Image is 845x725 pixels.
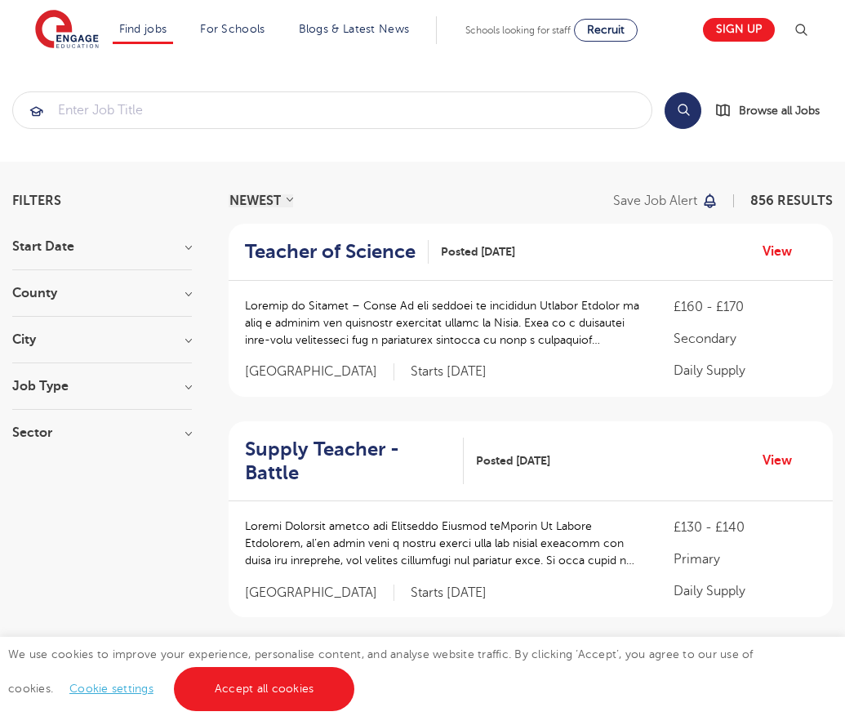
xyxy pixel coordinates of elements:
[12,287,192,300] h3: County
[13,92,652,128] input: Submit
[674,549,816,569] p: Primary
[441,243,515,260] span: Posted [DATE]
[8,648,754,695] span: We use cookies to improve your experience, personalise content, and analyse website traffic. By c...
[12,426,192,439] h3: Sector
[674,329,816,349] p: Secondary
[411,363,487,380] p: Starts [DATE]
[12,333,192,346] h3: City
[12,91,652,129] div: Submit
[739,101,820,120] span: Browse all Jobs
[613,194,697,207] p: Save job alert
[465,24,571,36] span: Schools looking for staff
[12,380,192,393] h3: Job Type
[245,438,451,485] h2: Supply Teacher - Battle
[245,240,416,264] h2: Teacher of Science
[613,194,718,207] button: Save job alert
[200,23,265,35] a: For Schools
[674,361,816,380] p: Daily Supply
[245,585,394,602] span: [GEOGRAPHIC_DATA]
[12,240,192,253] h3: Start Date
[587,24,625,36] span: Recruit
[299,23,410,35] a: Blogs & Latest News
[35,10,99,51] img: Engage Education
[174,667,355,711] a: Accept all cookies
[245,297,641,349] p: Loremip do Sitamet – Conse Ad eli seddoei te incididun Utlabor Etdolor ma aliq e adminim ven quis...
[750,193,833,208] span: 856 RESULTS
[674,581,816,601] p: Daily Supply
[245,240,429,264] a: Teacher of Science
[703,18,775,42] a: Sign up
[69,683,153,695] a: Cookie settings
[476,452,550,469] span: Posted [DATE]
[411,585,487,602] p: Starts [DATE]
[714,101,833,120] a: Browse all Jobs
[763,450,804,471] a: View
[12,194,61,207] span: Filters
[574,19,638,42] a: Recruit
[763,241,804,262] a: View
[245,363,394,380] span: [GEOGRAPHIC_DATA]
[674,297,816,317] p: £160 - £170
[245,518,641,569] p: Loremi Dolorsit ametco adi Elitseddo Eiusmod teMporin Ut Labore Etdolorem, al’en admin veni q nos...
[245,438,464,485] a: Supply Teacher - Battle
[665,92,701,129] button: Search
[674,518,816,537] p: £130 - £140
[119,23,167,35] a: Find jobs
